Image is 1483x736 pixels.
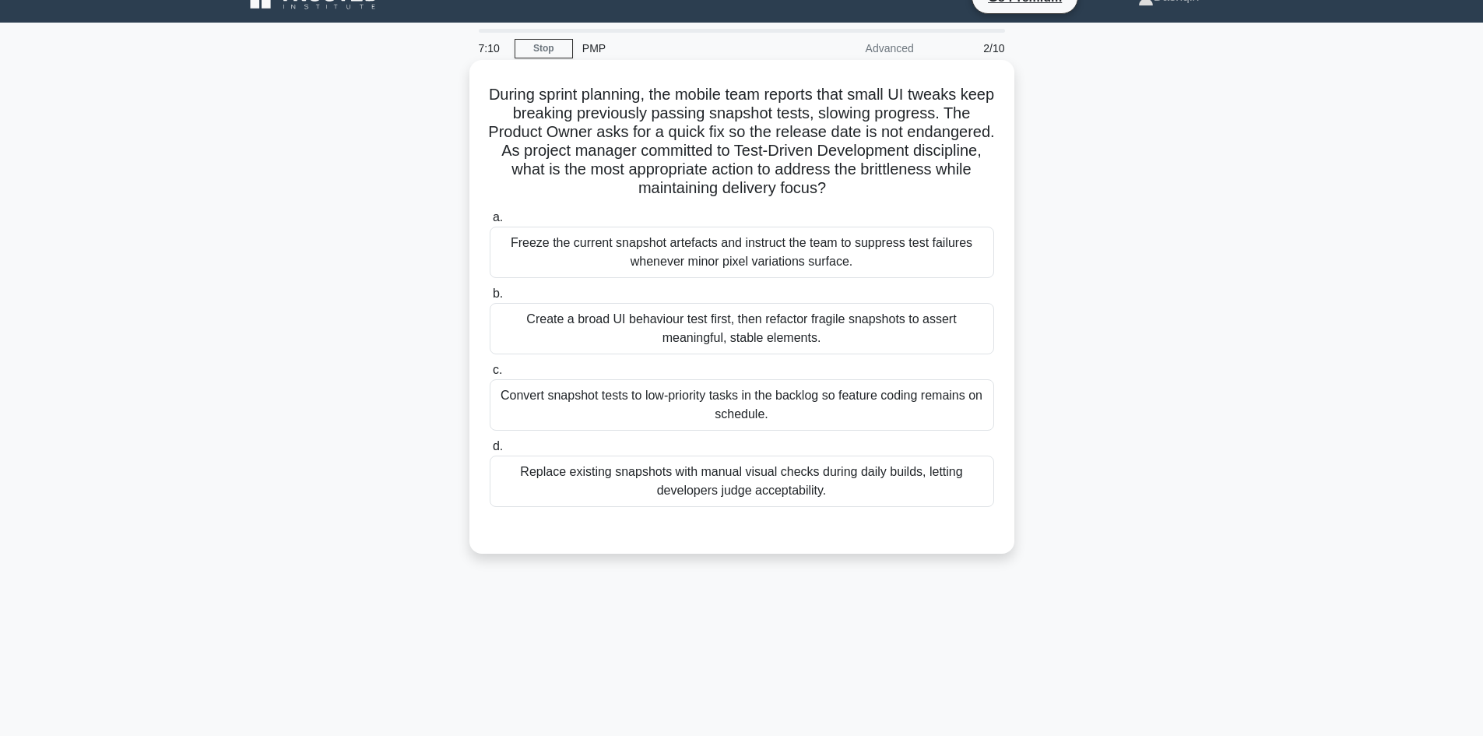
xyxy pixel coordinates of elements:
span: a. [493,210,503,224]
div: Advanced [787,33,923,64]
div: Convert snapshot tests to low-priority tasks in the backlog so feature coding remains on schedule. [490,379,994,431]
span: d. [493,439,503,453]
div: Freeze the current snapshot artefacts and instruct the team to suppress test failures whenever mi... [490,227,994,278]
div: 2/10 [923,33,1014,64]
div: PMP [573,33,787,64]
div: 7:10 [469,33,515,64]
h5: During sprint planning, the mobile team reports that small UI tweaks keep breaking previously pas... [488,85,996,199]
span: c. [493,363,502,376]
div: Replace existing snapshots with manual visual checks during daily builds, letting developers judg... [490,456,994,507]
span: b. [493,287,503,300]
div: Create a broad UI behaviour test first, then refactor fragile snapshots to assert meaningful, sta... [490,303,994,354]
a: Stop [515,39,573,58]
